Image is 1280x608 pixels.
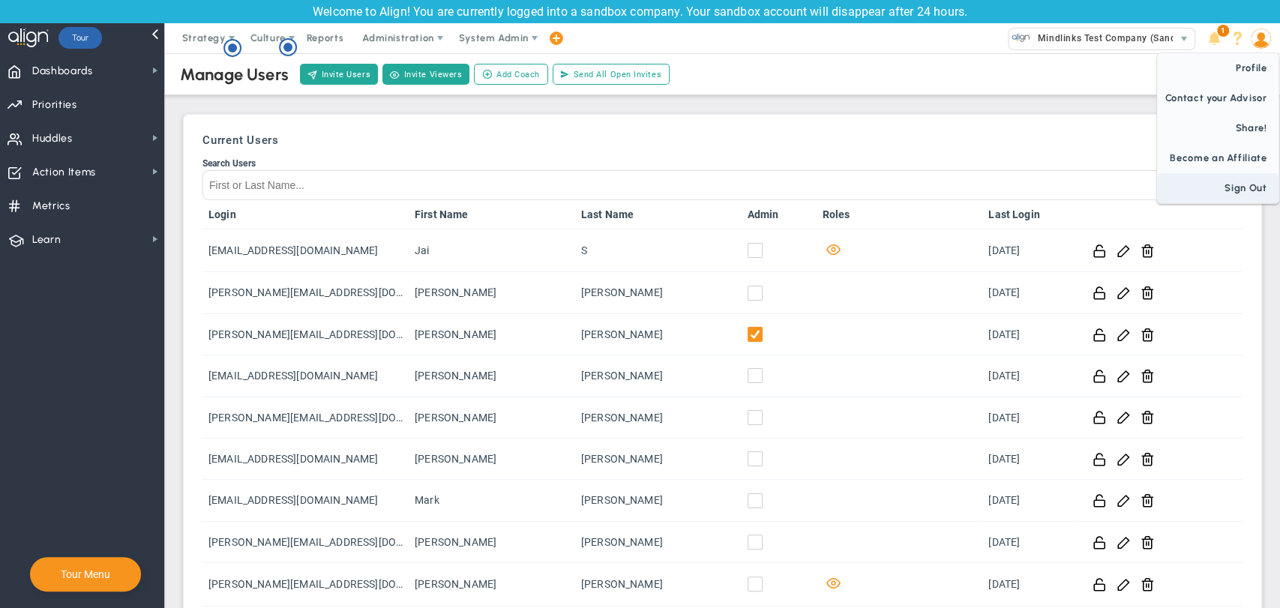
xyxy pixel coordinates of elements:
a: Last Login [988,208,1070,220]
img: 64089.Person.photo [1251,28,1271,49]
button: Edit User Info [1117,285,1131,301]
div: Manage Users [180,64,289,85]
button: Invite Viewers [382,64,469,85]
td: [PERSON_NAME] [575,563,742,606]
td: [PERSON_NAME][EMAIL_ADDRESS][DOMAIN_NAME] [202,563,409,606]
button: Remove user from company [1141,577,1155,592]
button: Reset this password [1093,409,1107,425]
button: Remove user from company [1141,243,1155,259]
button: Edit User Info [1117,368,1131,384]
td: [DATE] [982,272,1076,313]
td: [EMAIL_ADDRESS][DOMAIN_NAME] [202,439,409,480]
td: [PERSON_NAME][EMAIL_ADDRESS][DOMAIN_NAME] [202,272,409,313]
span: Profile [1157,53,1279,83]
td: [EMAIL_ADDRESS][DOMAIN_NAME] [202,355,409,397]
button: Reset this password [1093,577,1107,592]
span: Mindlinks Test Company (Sandbox) [1030,28,1196,48]
td: [DATE] [982,314,1076,355]
button: Edit User Info [1117,577,1131,592]
button: Remove user from company [1141,535,1155,550]
td: [PERSON_NAME] [575,439,742,480]
span: Contact your Advisor [1157,83,1279,113]
span: Culture [250,32,286,43]
span: 1 [1217,25,1229,37]
button: Edit User Info [1117,535,1131,550]
div: Search Users [202,158,1243,169]
button: Add Coach [474,64,548,85]
span: Action Items [32,157,96,188]
span: View-only User [823,575,841,593]
a: Login [208,208,403,220]
button: Remove user from company [1141,327,1155,343]
button: Edit User Info [1117,451,1131,467]
span: Dashboards [32,55,93,87]
td: [EMAIL_ADDRESS][DOMAIN_NAME] [202,229,409,272]
td: [EMAIL_ADDRESS][DOMAIN_NAME] [202,480,409,521]
td: [PERSON_NAME] [409,272,575,313]
td: [PERSON_NAME] [575,355,742,397]
li: Help & Frequently Asked Questions (FAQ) [1226,23,1249,53]
span: Become an Affiliate [1157,143,1279,173]
button: Send All Open Invites [553,64,670,85]
span: Priorities [32,89,77,121]
button: Reset this password [1093,451,1107,467]
td: S [575,229,742,272]
a: Last Name [581,208,735,220]
button: Edit User Info [1117,493,1131,508]
span: View-only User [823,241,841,259]
button: Tour Menu [56,568,115,581]
td: [PERSON_NAME] [409,439,575,480]
span: Huddles [32,123,73,154]
td: [PERSON_NAME][EMAIL_ADDRESS][DOMAIN_NAME] [202,522,409,563]
button: Remove user from company [1141,451,1155,467]
span: select [1173,28,1195,49]
button: Edit User Info [1117,243,1131,259]
span: Learn [32,224,61,256]
td: [PERSON_NAME] [409,397,575,439]
td: [PERSON_NAME] [409,314,575,355]
button: Edit User Info [1117,409,1131,425]
td: [PERSON_NAME] [575,480,742,521]
td: [DATE] [982,563,1076,606]
span: Metrics [32,190,70,222]
span: Strategy [182,32,226,43]
td: [DATE] [982,397,1076,439]
button: Reset this password [1093,285,1107,301]
input: Search Users [202,170,1243,200]
button: Remove user from company [1141,493,1155,508]
td: Mark [409,480,575,521]
td: [DATE] [982,355,1076,397]
td: [PERSON_NAME] [409,522,575,563]
td: [PERSON_NAME] [409,563,575,606]
span: Add Coach [496,68,540,81]
span: Share! [1157,113,1279,143]
span: Administration [362,32,433,43]
a: First Name [415,208,568,220]
button: Remove user from company [1141,285,1155,301]
td: [DATE] [982,522,1076,563]
button: Reset this password [1093,368,1107,384]
h3: Current Users [202,133,1243,147]
td: [PERSON_NAME] [575,397,742,439]
button: Reset this password [1093,493,1107,508]
span: Sign Out [1157,173,1279,203]
button: Reset this password [1093,243,1107,259]
li: Announcements [1203,23,1226,53]
button: Invite Users [300,64,378,85]
th: Roles [817,200,983,229]
td: [DATE] [982,480,1076,521]
button: Edit User Info [1117,327,1131,343]
td: [PERSON_NAME][EMAIL_ADDRESS][DOMAIN_NAME] [202,397,409,439]
span: System Admin [459,32,529,43]
img: 33514.Company.photo [1012,28,1030,47]
button: Reset this password [1093,327,1107,343]
td: [PERSON_NAME] [575,314,742,355]
button: Remove user from company [1141,368,1155,384]
td: [PERSON_NAME] [409,355,575,397]
td: [DATE] [982,229,1076,272]
td: Jai [409,229,575,272]
button: Remove user from company [1141,409,1155,425]
td: [PERSON_NAME][EMAIL_ADDRESS][DOMAIN_NAME] [202,314,409,355]
td: [PERSON_NAME] [575,272,742,313]
td: [PERSON_NAME] [575,522,742,563]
